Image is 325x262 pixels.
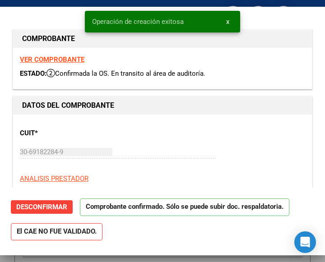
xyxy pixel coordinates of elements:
[20,128,106,138] p: CUIT
[16,203,67,211] span: Desconfirmar
[22,101,114,110] strong: DATOS DEL COMPROBANTE
[11,200,73,214] button: Desconfirmar
[11,223,102,241] strong: El CAE NO FUE VALIDADO.
[294,231,316,253] div: Open Intercom Messenger
[20,69,46,78] span: ESTADO:
[46,69,205,78] span: Confirmada la OS. En transito al área de auditoría.
[219,14,237,30] button: x
[92,17,184,26] span: Operación de creación exitosa
[20,175,88,183] span: ANALISIS PRESTADOR
[20,55,84,64] a: VER COMPROBANTE
[22,34,75,43] strong: COMPROBANTE
[80,198,289,216] p: Comprobante confirmado. Sólo se puede subir doc. respaldatoria.
[226,18,229,26] span: x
